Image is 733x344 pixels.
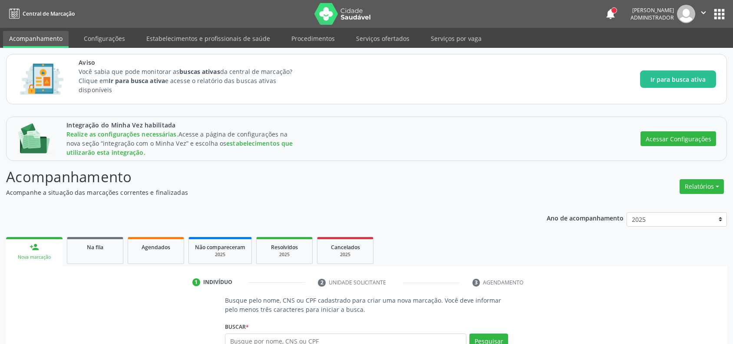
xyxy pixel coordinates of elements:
[712,7,727,22] button: apps
[79,58,308,67] span: Aviso
[192,278,200,286] div: 1
[699,8,708,17] i: 
[640,70,716,88] button: Ir para busca ativa
[680,179,724,194] button: Relatórios
[631,14,674,21] span: Administrador
[195,244,245,251] span: Não compareceram
[631,7,674,14] div: [PERSON_NAME]
[263,251,306,258] div: 2025
[677,5,695,23] img: img
[30,242,39,252] div: person_add
[641,131,716,146] button: Acessar Configurações
[650,75,706,84] span: Ir para busca ativa
[225,320,249,334] label: Buscar
[66,120,296,130] span: Integração do Minha Vez habilitada
[6,166,511,188] p: Acompanhamento
[6,188,511,197] p: Acompanhe a situação das marcações correntes e finalizadas
[66,130,178,138] span: Realize as configurações necessárias.
[203,278,232,286] div: Indivíduo
[79,67,308,94] p: Você sabia que pode monitorar as da central de marcação? Clique em e acesse o relatório das busca...
[17,60,66,99] img: Imagem de CalloutCard
[425,31,488,46] a: Serviços por vaga
[547,212,624,223] p: Ano de acompanhamento
[87,244,103,251] span: Na fila
[66,130,296,157] div: Acesse a página de configurações na nova seção “integração com o Minha Vez” e escolha os
[179,67,220,76] strong: buscas ativas
[6,7,75,21] a: Central de Marcação
[195,251,245,258] div: 2025
[331,244,360,251] span: Cancelados
[12,254,56,261] div: Nova marcação
[225,296,508,314] p: Busque pelo nome, CNS ou CPF cadastrado para criar uma nova marcação. Você deve informar pelo men...
[142,244,170,251] span: Agendados
[23,10,75,17] span: Central de Marcação
[604,8,617,20] button: notifications
[324,251,367,258] div: 2025
[350,31,416,46] a: Serviços ofertados
[78,31,131,46] a: Configurações
[271,244,298,251] span: Resolvidos
[17,124,54,154] img: Imagem de CalloutCard
[3,31,69,48] a: Acompanhamento
[695,5,712,23] button: 
[285,31,341,46] a: Procedimentos
[140,31,276,46] a: Estabelecimentos e profissionais de saúde
[109,77,165,85] strong: Ir para busca ativa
